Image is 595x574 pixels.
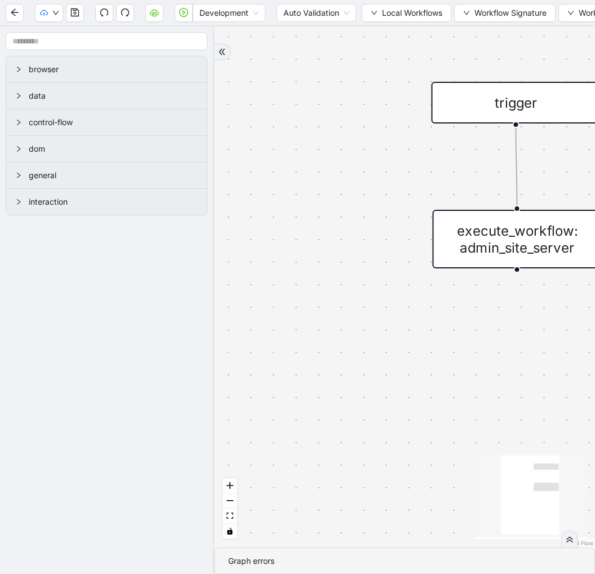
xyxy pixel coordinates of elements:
[15,119,22,126] span: right
[564,540,593,546] a: React Flow attribution
[175,4,193,22] button: play-circle
[6,83,207,109] div: data
[6,189,207,215] div: interaction
[150,8,159,17] span: cloud-server
[35,4,63,22] button: cloud-uploaddown
[6,136,207,162] div: dom
[116,4,134,22] button: redo
[566,536,574,544] span: double-right
[29,90,198,102] span: data
[15,172,22,179] span: right
[218,48,226,56] span: double-right
[40,9,48,17] span: cloud-upload
[382,7,442,19] span: Local Workflows
[223,478,237,493] button: zoom in
[29,143,198,155] span: dom
[6,4,24,22] button: arrow-left
[228,555,581,567] div: Graph errors
[223,493,237,509] button: zoom out
[6,162,207,188] div: general
[66,4,84,22] button: save
[6,109,207,135] div: control-flow
[503,285,531,314] span: plus-circle
[15,66,22,73] span: right
[15,145,22,152] span: right
[10,8,19,17] span: arrow-left
[179,8,188,17] span: play-circle
[29,116,198,129] span: control-flow
[29,63,198,76] span: browser
[29,169,198,182] span: general
[567,10,574,16] span: down
[100,8,109,17] span: undo
[371,10,378,16] span: down
[223,509,237,524] button: fit view
[454,4,556,22] button: downWorkflow Signature
[362,4,451,22] button: downLocal Workflows
[283,5,349,21] span: Auto Validation
[15,198,22,205] span: right
[516,127,517,205] g: Edge from trigger to execute_workflow: admin_site_server
[463,10,470,16] span: down
[199,5,259,21] span: Development
[6,56,207,82] div: browser
[29,196,198,208] span: interaction
[52,10,59,16] span: down
[95,4,113,22] button: undo
[15,92,22,99] span: right
[121,8,130,17] span: redo
[474,7,547,19] span: Workflow Signature
[223,524,237,539] button: toggle interactivity
[145,4,163,22] button: cloud-server
[70,8,79,17] span: save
